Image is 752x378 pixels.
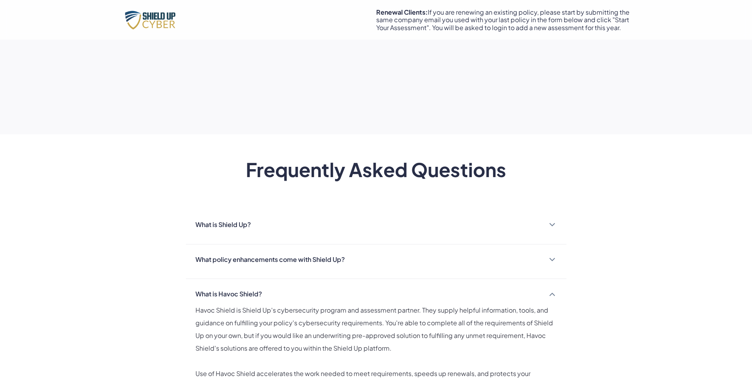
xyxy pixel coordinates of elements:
div: What is Shield Up? [195,219,251,231]
p: ‍ [195,355,557,367]
img: Down FAQ Arrow [549,292,555,296]
p: Havoc Shield is Shield Up's cybersecurity program and assessment partner. They supply helpful inf... [195,304,557,355]
img: Down FAQ Arrow [549,258,555,262]
h2: Frequently Asked Questions [246,158,506,181]
div: What policy enhancements come with Shield Up? [195,254,345,265]
img: Shield Up Cyber Logo [122,9,182,31]
img: Down FAQ Arrow [549,223,555,227]
div: What is Havoc Shield? [195,288,262,300]
strong: Renewal Clients: [376,8,428,16]
div: If you are renewing an existing policy, please start by submitting the same company email you use... [376,8,630,31]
